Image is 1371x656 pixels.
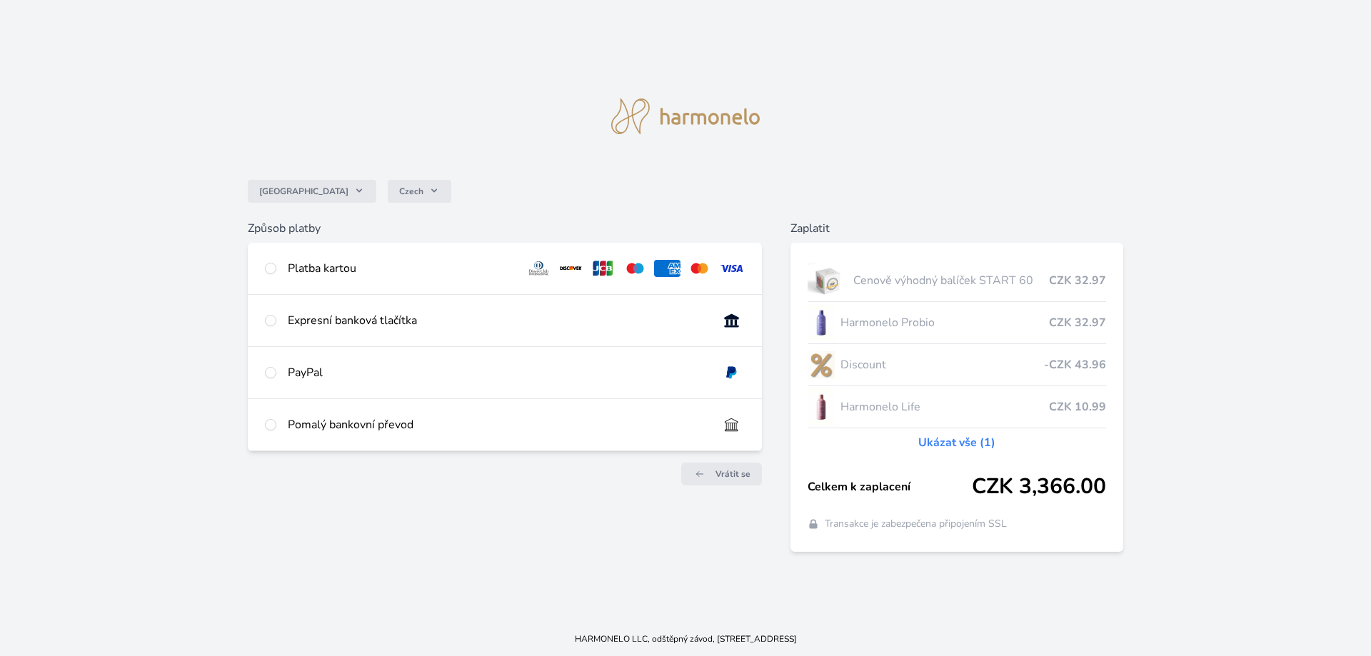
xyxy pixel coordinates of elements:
span: Harmonelo Probio [840,314,1050,331]
img: discount-lo.png [808,347,835,383]
img: amex.svg [654,260,681,277]
button: [GEOGRAPHIC_DATA] [248,180,376,203]
span: CZK 3,366.00 [972,474,1106,500]
span: CZK 32.97 [1049,272,1106,289]
img: logo.svg [611,99,760,134]
img: visa.svg [718,260,745,277]
span: CZK 32.97 [1049,314,1106,331]
span: Celkem k zaplacení [808,478,973,495]
span: Czech [399,186,423,197]
h6: Způsob platby [248,220,762,237]
span: Harmonelo Life [840,398,1050,415]
span: [GEOGRAPHIC_DATA] [259,186,348,197]
img: onlineBanking_CZ.svg [718,312,745,329]
span: Cenově výhodný balíček START 60 [853,272,1049,289]
span: -CZK 43.96 [1044,356,1106,373]
img: CLEAN_LIFE_se_stinem_x-lo.jpg [808,389,835,425]
img: paypal.svg [718,364,745,381]
div: Pomalý bankovní převod [288,416,707,433]
button: Czech [388,180,451,203]
a: Ukázat vše (1) [918,434,995,451]
div: Expresní banková tlačítka [288,312,707,329]
img: discover.svg [558,260,584,277]
span: Vrátit se [715,468,750,480]
a: Vrátit se [681,463,762,485]
span: CZK 10.99 [1049,398,1106,415]
img: maestro.svg [622,260,648,277]
div: PayPal [288,364,707,381]
img: bankTransfer_IBAN.svg [718,416,745,433]
img: CLEAN_PROBIO_se_stinem_x-lo.jpg [808,305,835,340]
div: Platba kartou [288,260,515,277]
img: start.jpg [808,263,848,298]
img: mc.svg [686,260,713,277]
span: Discount [840,356,1045,373]
img: jcb.svg [590,260,616,277]
span: Transakce je zabezpečena připojením SSL [825,517,1007,531]
img: diners.svg [526,260,552,277]
h6: Zaplatit [790,220,1124,237]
